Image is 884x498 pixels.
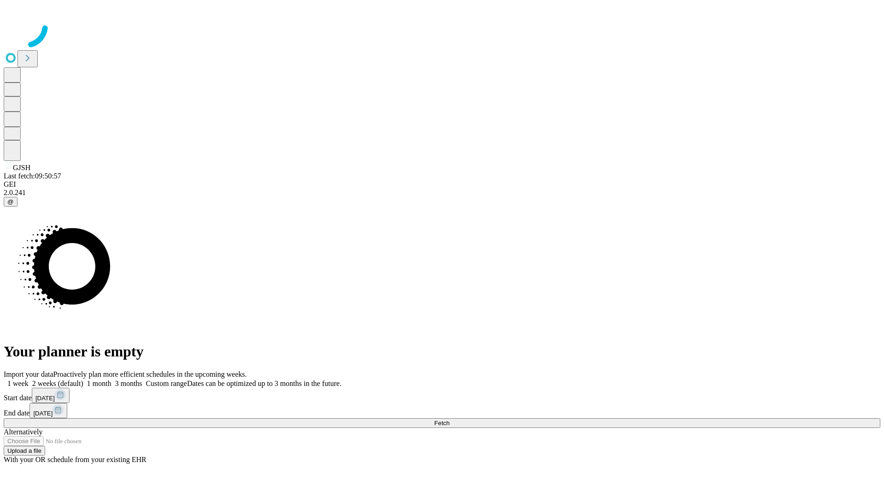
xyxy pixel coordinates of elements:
[32,379,83,387] span: 2 weeks (default)
[13,164,30,172] span: GJSH
[53,370,247,378] span: Proactively plan more efficient schedules in the upcoming weeks.
[187,379,341,387] span: Dates can be optimized up to 3 months in the future.
[7,198,14,205] span: @
[4,456,146,463] span: With your OR schedule from your existing EHR
[4,446,45,456] button: Upload a file
[4,418,880,428] button: Fetch
[4,428,42,436] span: Alternatively
[33,410,52,417] span: [DATE]
[4,197,17,207] button: @
[4,403,880,418] div: End date
[146,379,187,387] span: Custom range
[115,379,142,387] span: 3 months
[32,388,70,403] button: [DATE]
[4,388,880,403] div: Start date
[87,379,111,387] span: 1 month
[35,395,55,402] span: [DATE]
[4,189,880,197] div: 2.0.241
[7,379,29,387] span: 1 week
[4,180,880,189] div: GEI
[29,403,67,418] button: [DATE]
[4,370,53,378] span: Import your data
[434,420,449,427] span: Fetch
[4,343,880,360] h1: Your planner is empty
[4,172,61,180] span: Last fetch: 09:50:57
